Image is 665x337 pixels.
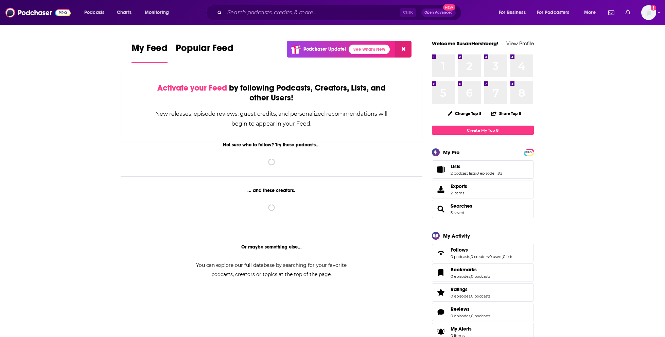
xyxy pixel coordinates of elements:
[349,45,390,54] a: See What's New
[145,8,169,17] span: Monitoring
[476,171,502,176] a: 0 episode lists
[489,254,489,259] span: ,
[471,314,490,318] a: 0 podcasts
[451,294,470,299] a: 0 episodes
[537,8,570,17] span: For Podcasters
[651,5,656,11] svg: Add a profile image
[491,107,522,120] button: Share Top 8
[641,5,656,20] button: Show profile menu
[132,42,168,63] a: My Feed
[132,42,168,58] span: My Feed
[434,288,448,297] a: Ratings
[451,183,467,189] span: Exports
[451,163,502,170] a: Lists
[451,306,490,312] a: Reviews
[432,200,534,218] span: Searches
[471,274,490,279] a: 0 podcasts
[451,203,472,209] a: Searches
[188,261,355,279] div: You can explore our full database by searching for your favorite podcasts, creators or topics at ...
[476,171,476,176] span: ,
[506,40,534,47] a: View Profile
[421,9,456,17] button: Open AdvancedNew
[303,46,346,52] p: Podchaser Update!
[225,7,400,18] input: Search podcasts, credits, & more...
[432,283,534,302] span: Ratings
[451,274,470,279] a: 0 episodes
[451,171,476,176] a: 2 podcast lists
[451,286,490,292] a: Ratings
[525,150,533,155] span: PRO
[157,83,227,93] span: Activate your Feed
[641,5,656,20] span: Logged in as SusanHershberg
[121,142,423,148] div: Not sure who to follow? Try these podcasts...
[451,267,490,273] a: Bookmarks
[503,254,513,259] a: 0 lists
[641,5,656,20] img: User Profile
[451,267,477,273] span: Bookmarks
[434,327,448,337] span: My Alerts
[155,83,388,103] div: by following Podcasts, Creators, Lists, and other Users!
[451,286,468,292] span: Ratings
[112,7,136,18] a: Charts
[432,244,534,262] span: Follows
[471,294,490,299] a: 0 podcasts
[400,8,416,17] span: Ctrl K
[489,254,502,259] a: 0 users
[579,7,604,18] button: open menu
[451,191,467,195] span: 2 items
[584,8,596,17] span: More
[470,254,471,259] span: ,
[212,5,468,20] div: Search podcasts, credits, & more...
[80,7,113,18] button: open menu
[434,184,448,194] span: Exports
[532,7,579,18] button: open menu
[121,244,423,250] div: Or maybe something else...
[432,40,498,47] a: Welcome SusanHershberg!
[623,7,633,18] a: Show notifications dropdown
[432,303,534,321] span: Reviews
[451,326,472,332] span: My Alerts
[606,7,617,18] a: Show notifications dropdown
[451,314,470,318] a: 0 episodes
[176,42,233,63] a: Popular Feed
[443,4,455,11] span: New
[434,248,448,258] a: Follows
[84,8,104,17] span: Podcasts
[155,109,388,129] div: New releases, episode reviews, guest credits, and personalized recommendations will begin to appe...
[434,268,448,277] a: Bookmarks
[117,8,132,17] span: Charts
[443,149,460,156] div: My Pro
[525,149,533,155] a: PRO
[443,232,470,239] div: My Activity
[140,7,178,18] button: open menu
[434,204,448,214] a: Searches
[451,247,468,253] span: Follows
[176,42,233,58] span: Popular Feed
[432,160,534,179] span: Lists
[434,165,448,174] a: Lists
[494,7,534,18] button: open menu
[434,307,448,317] a: Reviews
[451,306,470,312] span: Reviews
[5,6,71,19] img: Podchaser - Follow, Share and Rate Podcasts
[451,254,470,259] a: 0 podcasts
[432,263,534,282] span: Bookmarks
[451,210,464,215] a: 3 saved
[451,163,460,170] span: Lists
[444,109,486,118] button: Change Top 8
[424,11,453,14] span: Open Advanced
[471,254,489,259] a: 0 creators
[451,247,513,253] a: Follows
[121,188,423,193] div: ... and these creators.
[432,126,534,135] a: Create My Top 8
[432,180,534,198] a: Exports
[499,8,526,17] span: For Business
